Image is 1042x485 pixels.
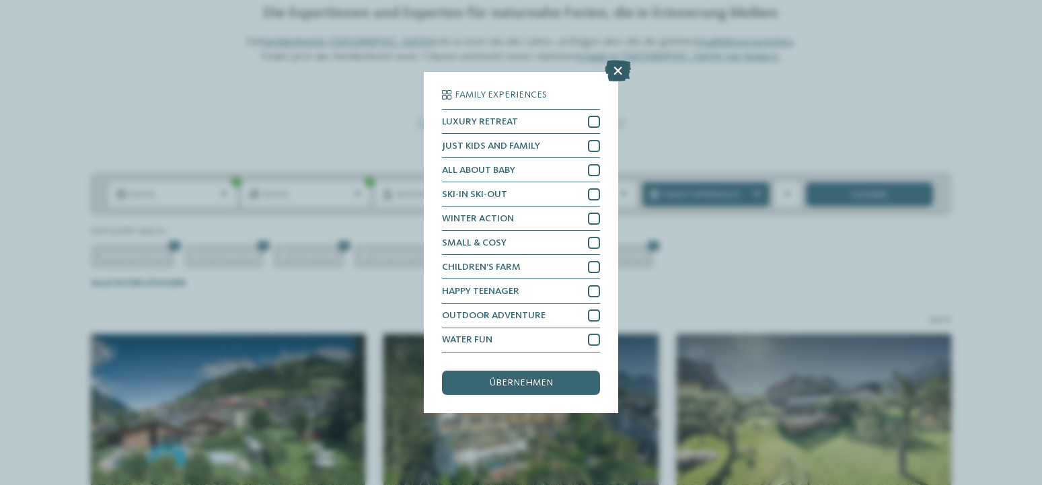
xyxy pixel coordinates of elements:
span: LUXURY RETREAT [442,117,518,126]
span: übernehmen [490,378,553,387]
span: Family Experiences [455,90,547,100]
span: WINTER ACTION [442,214,514,223]
span: ALL ABOUT BABY [442,165,515,175]
span: SMALL & COSY [442,238,507,248]
span: SKI-IN SKI-OUT [442,190,507,199]
span: OUTDOOR ADVENTURE [442,311,546,320]
span: CHILDREN’S FARM [442,262,521,272]
span: WATER FUN [442,335,492,344]
span: HAPPY TEENAGER [442,287,519,296]
span: JUST KIDS AND FAMILY [442,141,540,151]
